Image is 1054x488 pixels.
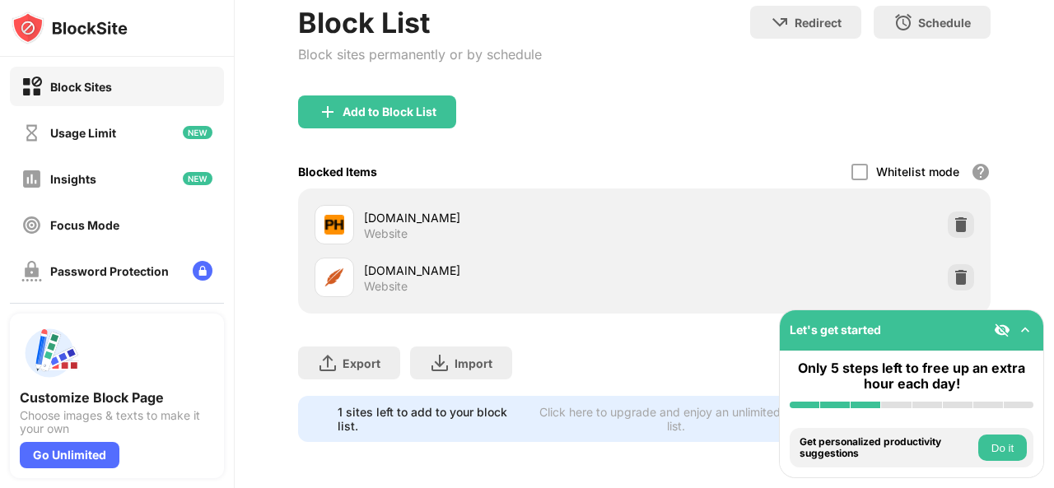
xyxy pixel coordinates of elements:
div: Usage Limit [50,126,116,140]
div: Export [343,356,380,370]
div: Get personalized productivity suggestions [800,436,974,460]
div: Choose images & texts to make it your own [20,409,214,435]
img: eye-not-visible.svg [994,322,1010,338]
div: Click here to upgrade and enjoy an unlimited block list. [534,405,818,433]
div: Block List [298,6,542,40]
img: insights-off.svg [21,169,42,189]
img: push-custom-page.svg [20,323,79,383]
button: Do it [978,435,1027,461]
img: time-usage-off.svg [21,123,42,143]
img: favicons [324,215,344,235]
img: new-icon.svg [183,126,212,139]
div: Only 5 steps left to free up an extra hour each day! [790,360,1033,392]
img: block-on.svg [21,77,42,97]
img: logo-blocksite.svg [12,12,128,44]
div: Insights [50,172,96,186]
img: focus-off.svg [21,215,42,235]
div: Block sites permanently or by schedule [298,46,542,63]
div: Add to Block List [343,105,436,119]
div: Website [364,226,408,241]
div: Block Sites [50,80,112,94]
img: password-protection-off.svg [21,261,42,281]
div: Go Unlimited [20,442,119,468]
div: [DOMAIN_NAME] [364,209,645,226]
div: Focus Mode [50,218,119,232]
div: Website [364,279,408,294]
div: Blocked Items [298,165,377,179]
div: 1 sites left to add to your block list. [338,405,524,433]
div: Password Protection [50,264,169,278]
div: Let's get started [790,323,881,337]
img: favicons [324,267,344,287]
img: omni-setup-toggle.svg [1017,322,1033,338]
div: Schedule [918,16,971,30]
div: Redirect [795,16,842,30]
div: [DOMAIN_NAME] [364,262,645,279]
div: Import [455,356,492,370]
img: new-icon.svg [183,172,212,185]
div: Customize Block Page [20,389,214,406]
img: lock-menu.svg [193,261,212,281]
div: Whitelist mode [876,165,959,179]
